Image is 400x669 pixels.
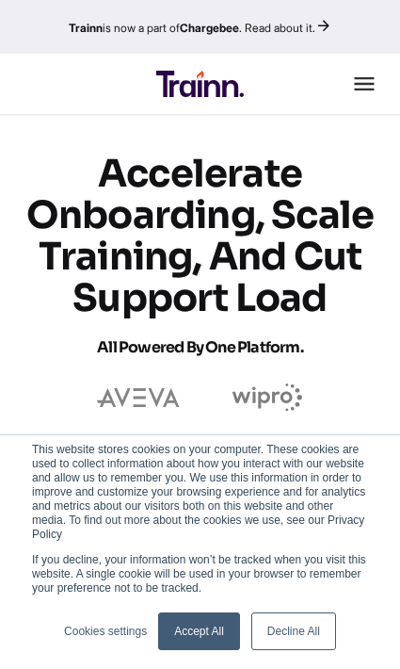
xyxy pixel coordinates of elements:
[97,388,180,407] img: aveva logo
[180,21,239,35] b: Chargebee
[251,612,336,650] a: Decline All
[64,623,147,640] a: Cookies settings
[97,337,303,357] span: All Powered by One Platform.
[32,553,368,596] p: If you decline, your information won’t be tracked when you visit this website. A single cookie wi...
[158,612,240,650] a: Accept All
[23,154,377,368] h1: Accelerate Onboarding, Scale Training, and Cut Support Load
[232,383,303,412] img: wipro logo
[156,71,244,97] img: Trainn Logo
[32,443,368,542] p: This website stores cookies on your computer. These cookies are used to collect information about...
[69,21,103,35] b: Trainn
